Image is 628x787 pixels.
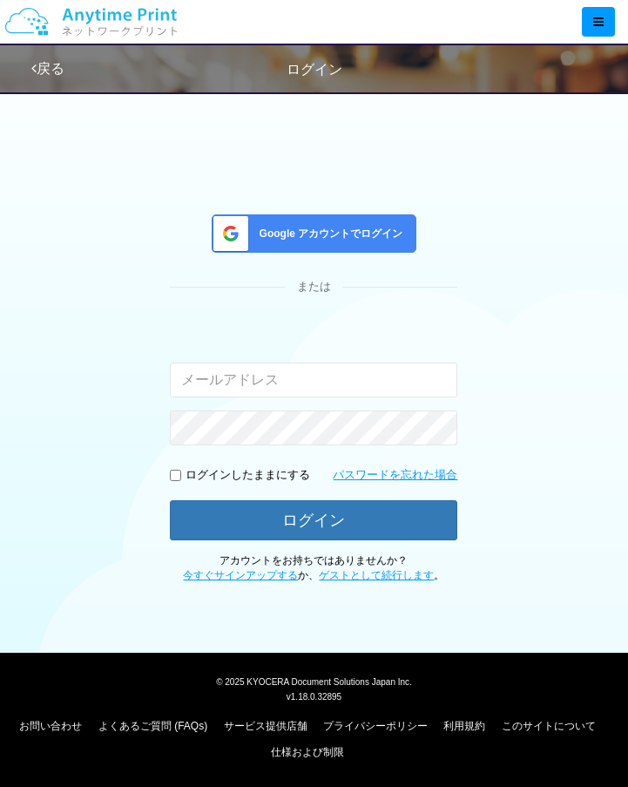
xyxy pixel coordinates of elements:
[271,746,344,758] a: 仕様および制限
[31,61,64,76] a: 戻る
[183,569,444,581] span: か、 。
[170,279,457,295] div: または
[323,720,428,732] a: プライバシーポリシー
[216,675,412,687] span: © 2025 KYOCERA Document Solutions Japan Inc.
[98,720,207,732] a: よくあるご質問 (FAQs)
[443,720,485,732] a: 利用規約
[186,467,310,484] p: ログインしたままにする
[183,569,298,581] a: 今すぐサインアップする
[170,553,457,583] p: アカウントをお持ちではありませんか？
[502,720,596,732] a: このサイトについて
[224,720,307,732] a: サービス提供店舗
[319,569,434,581] a: ゲストとして続行します
[19,720,82,732] a: お問い合わせ
[170,363,457,397] input: メールアドレス
[253,227,403,241] span: Google アカウントでログイン
[287,62,342,77] span: ログイン
[333,467,457,484] a: パスワードを忘れた場合
[287,691,341,702] span: v1.18.0.32895
[170,500,457,540] button: ログイン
